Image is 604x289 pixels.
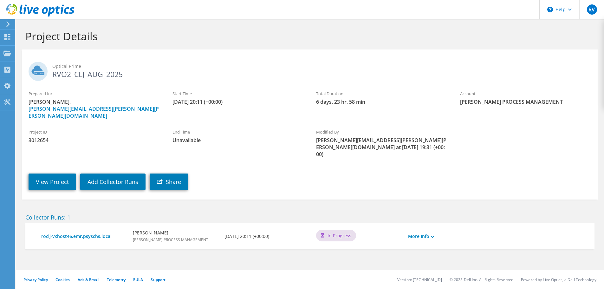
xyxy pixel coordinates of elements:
[29,98,160,119] span: [PERSON_NAME],
[408,233,434,240] a: More Info
[151,277,166,282] a: Support
[150,174,188,190] a: Share
[25,214,594,221] h2: Collector Runs: 1
[133,237,208,242] span: [PERSON_NAME] PROCESS MANAGEMENT
[78,277,99,282] a: Ads & Email
[29,90,160,97] label: Prepared for
[460,90,591,97] label: Account
[55,277,70,282] a: Cookies
[52,63,591,70] span: Optical Prime
[316,129,447,135] label: Modified By
[29,129,160,135] label: Project ID
[316,137,447,158] span: [PERSON_NAME][EMAIL_ADDRESS][PERSON_NAME][PERSON_NAME][DOMAIN_NAME] at [DATE] 19:31 (+00:00)
[25,30,591,43] h1: Project Details
[133,277,143,282] a: EULA
[397,277,442,282] li: Version: [TECHNICAL_ID]
[80,174,146,190] a: Add Collector Runs
[521,277,596,282] li: Powered by Live Optics, a Dell Technology
[316,98,447,105] span: 6 days, 23 hr, 58 min
[172,98,304,105] span: [DATE] 20:11 (+00:00)
[41,233,127,240] a: roclj-vxhost46.emr.psyschs.local
[450,277,513,282] li: © 2025 Dell Inc. All Rights Reserved
[29,62,591,78] h2: RVO2_CLJ_AUG_2025
[29,174,76,190] a: View Project
[460,98,591,105] span: [PERSON_NAME] PROCESS MANAGEMENT
[316,90,447,97] label: Total Duration
[29,137,160,144] span: 3012654
[29,105,159,119] a: [PERSON_NAME][EMAIL_ADDRESS][PERSON_NAME][PERSON_NAME][DOMAIN_NAME]
[328,232,351,239] span: In Progress
[107,277,126,282] a: Telemetry
[587,4,597,15] span: RV
[172,129,304,135] label: End Time
[172,90,304,97] label: Start Time
[23,277,48,282] a: Privacy Policy
[133,229,208,236] b: [PERSON_NAME]
[547,7,553,12] svg: \n
[172,137,304,144] span: Unavailable
[224,233,269,240] b: [DATE] 20:11 (+00:00)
